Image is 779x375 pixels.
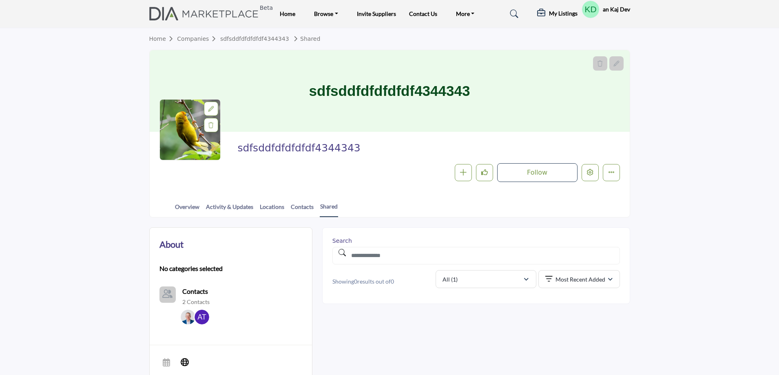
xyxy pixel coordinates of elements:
b: Contacts [182,287,208,295]
h1: sdfsddfdfdfdfdf4344343 [309,50,470,132]
a: Contacts [290,202,314,217]
a: Companies [177,36,220,42]
p: All (1) [443,275,458,284]
a: Overview [175,202,200,217]
div: Aspect Ratio:1:1,Size:400x400px [204,102,218,116]
button: Edit company [582,164,599,181]
img: Andy S S. [181,310,195,324]
div: Aspect Ratio:6:1,Size:1200x200px [609,56,624,71]
button: All (1) [436,270,536,288]
span: 0 [391,278,394,285]
a: Contact Us [409,10,437,17]
a: Beta [149,7,263,20]
a: More [450,8,480,20]
img: Akshay T. [195,310,209,324]
a: Home [280,10,295,17]
a: Locations [259,202,285,217]
a: Activity & Updates [206,202,254,217]
div: My Listings [537,9,578,19]
button: Like [476,164,493,181]
a: Shared [291,36,320,42]
a: Browse [308,8,344,20]
h1: Search [332,237,620,244]
a: Search [502,7,524,20]
p: Most Recent Added [555,275,605,284]
h6: Beta [260,4,273,11]
a: sdfsddfdfdfdfdf4344343 [220,36,289,42]
button: More details [603,164,620,181]
span: sdfsddfdfdfdfdf4344343 [237,142,421,155]
a: 2 Contacts [182,298,210,306]
a: Contacts [182,286,208,296]
button: Show hide supplier dropdown [582,0,600,18]
a: Link of redirect to contact page [159,286,176,303]
a: Invite Suppliers [357,10,396,17]
a: Shared [320,202,338,217]
button: Follow [497,163,578,182]
img: site Logo [149,7,263,20]
a: Home [149,36,177,42]
p: Showing results out of [332,277,431,286]
button: Most Recent Added [538,270,620,288]
h2: About [159,237,184,251]
h5: an Kaj Dev [603,5,630,13]
span: 0 [354,278,357,285]
button: Contact-Employee Icon [159,286,176,303]
h5: My Listings [549,10,578,17]
b: No categories selected [159,264,223,273]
